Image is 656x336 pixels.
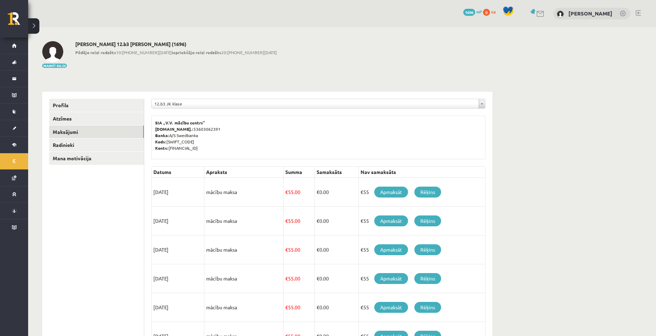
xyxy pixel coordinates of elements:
[152,167,204,178] th: Datums
[317,246,319,253] span: €
[75,49,277,56] span: 10:[PHONE_NUMBER][DATE] 20:[PHONE_NUMBER][DATE]
[285,218,288,224] span: €
[317,275,319,282] span: €
[374,215,408,226] a: Apmaksāt
[49,125,144,138] a: Maksājumi
[314,178,358,207] td: 0.00
[155,139,166,144] b: Kods:
[374,302,408,313] a: Apmaksāt
[358,264,485,293] td: €55
[414,187,441,198] a: Rēķins
[284,178,315,207] td: 55.00
[284,167,315,178] th: Summa
[314,293,358,322] td: 0.00
[285,275,288,282] span: €
[154,99,476,108] span: 12.b3 JK klase
[483,9,490,16] span: 0
[285,304,288,310] span: €
[152,178,204,207] td: [DATE]
[358,207,485,235] td: €55
[152,264,204,293] td: [DATE]
[284,293,315,322] td: 55.00
[49,152,144,165] a: Mana motivācija
[204,235,284,264] td: mācību maksa
[358,293,485,322] td: €55
[568,10,612,17] a: [PERSON_NAME]
[285,246,288,253] span: €
[314,264,358,293] td: 0.00
[49,138,144,151] a: Radinieki
[42,64,67,68] button: Mainīt bildi
[414,244,441,255] a: Rēķins
[155,133,169,138] b: Banka:
[172,50,221,55] b: Iepriekšējo reizi redzēts
[75,41,277,47] h2: [PERSON_NAME] 12.b3 [PERSON_NAME] (1696)
[204,264,284,293] td: mācību maksa
[155,119,482,151] p: 53603062391 A/S Swedbanka [SWIFT_CODE] [FINANCIAL_ID]
[414,302,441,313] a: Rēķins
[49,99,144,112] a: Profils
[284,207,315,235] td: 55.00
[414,273,441,284] a: Rēķins
[476,9,482,14] span: mP
[152,235,204,264] td: [DATE]
[358,235,485,264] td: €55
[491,9,496,14] span: xp
[314,167,358,178] th: Samaksāts
[358,178,485,207] td: €55
[374,187,408,198] a: Apmaksāt
[374,244,408,255] a: Apmaksāt
[374,273,408,284] a: Apmaksāt
[483,9,499,14] a: 0 xp
[75,50,116,55] b: Pēdējo reizi redzēts
[284,235,315,264] td: 55.00
[317,189,319,195] span: €
[204,293,284,322] td: mācību maksa
[152,293,204,322] td: [DATE]
[314,207,358,235] td: 0.00
[463,9,482,14] a: 1696 mP
[557,11,564,18] img: Amanda Strupiša
[314,235,358,264] td: 0.00
[285,189,288,195] span: €
[8,12,28,30] a: Rīgas 1. Tālmācības vidusskola
[204,178,284,207] td: mācību maksa
[204,207,284,235] td: mācību maksa
[155,145,168,151] b: Konts:
[49,112,144,125] a: Atzīmes
[284,264,315,293] td: 55.00
[317,304,319,310] span: €
[204,167,284,178] th: Apraksts
[152,207,204,235] td: [DATE]
[155,126,193,132] b: [DOMAIN_NAME].:
[42,41,63,62] img: Amanda Strupiša
[152,99,485,108] a: 12.b3 JK klase
[358,167,485,178] th: Nav samaksāts
[317,218,319,224] span: €
[155,120,205,125] b: SIA „V.V. mācību centrs”
[414,215,441,226] a: Rēķins
[463,9,475,16] span: 1696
